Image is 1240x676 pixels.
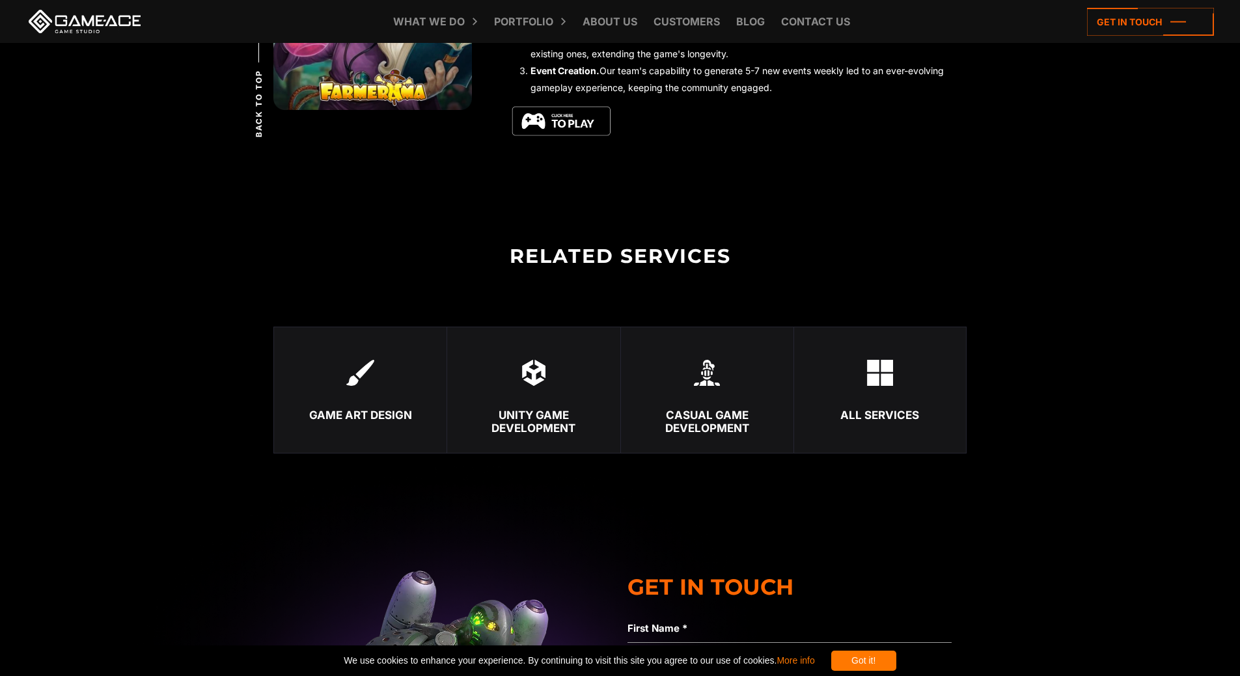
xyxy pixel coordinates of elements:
[346,360,374,386] img: Game Art Ctreation
[627,621,952,636] label: First Name *
[1087,8,1214,36] a: Get in touch
[273,327,447,453] a: Game Art Design
[831,651,896,671] div: Got it!
[521,360,547,386] img: Unity logo footer
[530,65,599,76] strong: Event Creation.
[794,409,966,422] div: All services
[511,105,612,137] img: play_button.png
[621,409,793,435] div: Casual Game Development
[793,327,967,453] a: All services
[447,327,620,453] a: Unity Game Development
[867,360,893,386] img: Game development services
[273,189,967,301] h2: RELATED SERVICES
[530,65,944,93] span: Our team's capability to generate 5-7 new events weekly led to an ever-evolving gameplay experien...
[274,409,447,422] div: Game Art Design
[620,327,793,453] a: Casual Game Development
[447,409,620,435] div: Unity Game Development
[344,651,814,671] span: We use cookies to enhance your experience. By continuing to visit this site you agree to our use ...
[253,70,265,137] span: Back to top
[694,360,720,386] img: Casual game dev logo footer
[777,655,814,666] a: More info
